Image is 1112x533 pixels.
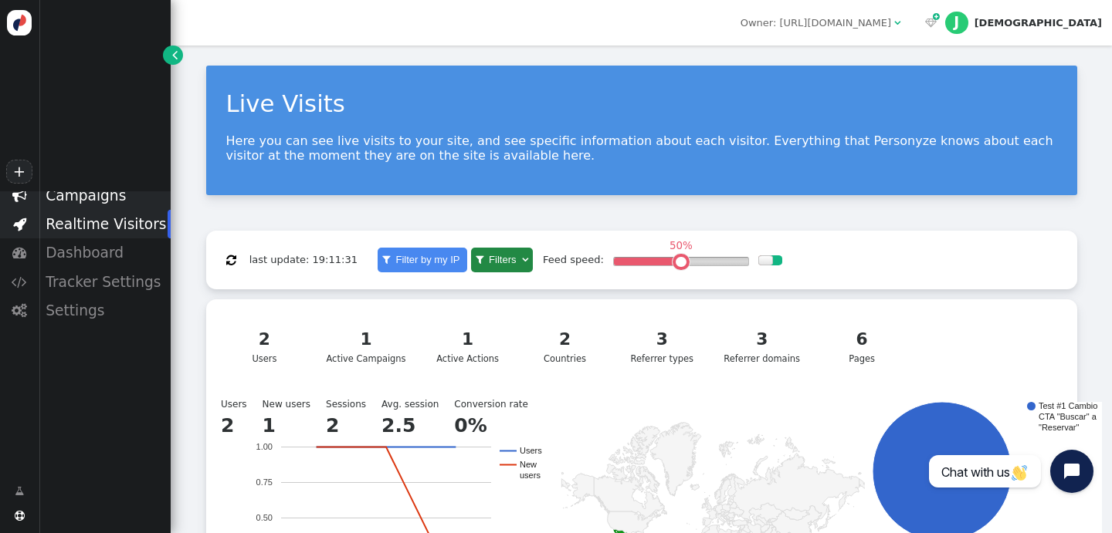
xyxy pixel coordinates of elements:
span:  [13,217,26,231]
td: Users [221,397,263,411]
b: 2 [221,414,234,437]
div: J [945,12,968,35]
a: 2Countries [520,319,609,375]
span:  [933,11,940,23]
p: Here you can see live visits to your site, and see specific information about each visitor. Every... [226,133,1057,163]
text: Test #1 Cambio [1039,402,1097,411]
div: 2 [229,327,300,353]
span:  [226,255,236,266]
a: 2Users [220,319,308,375]
div: 2 [530,327,601,353]
text: 1.00 [256,443,272,452]
a:  Filter by my IP [378,248,467,272]
td: Avg. session [381,397,454,411]
b: 1 [263,414,276,437]
div: 50% [666,241,697,251]
span:  [12,275,27,289]
b: 2 [326,414,339,437]
text: CTA "Buscar" a [1039,413,1097,422]
a:  Filters  [471,248,533,272]
div: 1 [432,327,503,353]
span:  [12,303,27,318]
span:  [12,188,27,203]
a:  [163,46,182,65]
span:  [894,18,900,28]
a: 1Active Campaigns [317,319,415,375]
div: Settings [39,296,171,325]
div: [DEMOGRAPHIC_DATA] [975,17,1102,29]
button:  [216,247,246,273]
div: 3 [627,327,698,353]
span: last update: 19:11:31 [249,254,358,265]
span:  [172,47,178,62]
text: users [520,471,541,481]
div: Users [229,327,300,366]
div: Live Visits [226,86,1057,121]
div: Pages [826,327,897,366]
div: Realtime Visitors [39,210,171,238]
div: Referrer domains [724,327,800,366]
span:  [15,484,24,499]
img: logo-icon.svg [7,10,32,35]
div: Active Actions [432,327,503,366]
div: Referrer types [627,327,698,366]
td: Conversion rate [454,397,543,411]
div: Dashboard [39,238,171,267]
div: Feed speed: [543,252,604,268]
text: 0.75 [256,478,272,487]
div: 6 [826,327,897,353]
a:   [923,15,941,31]
text: "Reservar" [1039,423,1080,433]
span:  [382,255,390,265]
div: 3 [724,327,800,353]
div: Countries [530,327,601,366]
text: Users [520,447,542,456]
a: 1Active Actions [423,319,511,375]
text: New [520,460,537,470]
a: 3Referrer domains [715,319,809,375]
text: 0.50 [256,514,272,523]
span: Filters [486,254,519,265]
a: + [6,160,32,184]
a:  [5,478,34,504]
div: Tracker Settings [39,268,171,296]
b: 2.5 [381,414,415,437]
div: Owner: [URL][DOMAIN_NAME] [741,15,891,31]
div: 1 [326,327,405,353]
td: New users [263,397,326,411]
td: Sessions [326,397,381,411]
span:  [15,511,25,521]
b: 0% [454,414,486,437]
span:  [12,245,27,260]
span:  [522,255,528,265]
div: Active Campaigns [326,327,405,366]
span:  [925,18,937,28]
a: 3Referrer types [618,319,706,375]
div: Campaigns [39,181,171,210]
span: Filter by my IP [393,254,463,265]
a: 6Pages [818,319,906,375]
span:  [476,255,483,265]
